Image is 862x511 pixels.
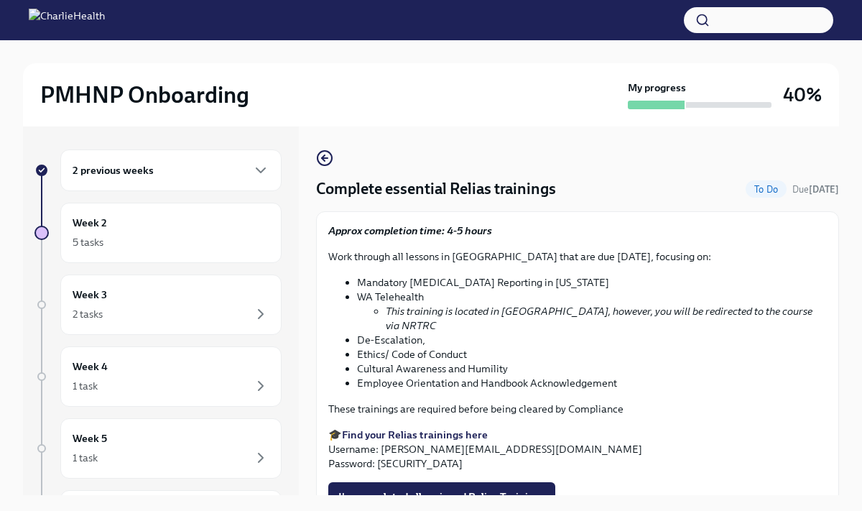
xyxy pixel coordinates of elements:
[357,290,827,333] li: WA Telehealth
[386,305,812,332] em: This training is located in [GEOGRAPHIC_DATA], however, you will be redirected to the course via ...
[792,184,839,195] span: Due
[357,333,827,347] li: De-Escalation,
[628,80,686,95] strong: My progress
[328,428,827,471] p: 🎓 Username: [PERSON_NAME][EMAIL_ADDRESS][DOMAIN_NAME] Password: [SECURITY_DATA]
[73,359,108,374] h6: Week 4
[34,418,282,479] a: Week 51 task
[40,80,249,109] h2: PMHNP Onboarding
[357,347,827,362] li: Ethics/ Code of Conduct
[29,9,105,32] img: CharlieHealth
[60,149,282,191] div: 2 previous weeks
[338,489,545,504] span: I've completed all assigned Relias Trainings
[357,275,827,290] li: Mandatory [MEDICAL_DATA] Reporting in [US_STATE]
[357,376,827,390] li: Employee Orientation and Handbook Acknowledgement
[73,451,98,465] div: 1 task
[73,379,98,393] div: 1 task
[328,482,555,511] button: I've completed all assigned Relias Trainings
[746,184,787,195] span: To Do
[783,82,822,108] h3: 40%
[809,184,839,195] strong: [DATE]
[73,235,103,249] div: 5 tasks
[34,346,282,407] a: Week 41 task
[328,402,827,416] p: These trainings are required before being cleared by Compliance
[342,428,488,441] a: Find your Relias trainings here
[73,431,107,446] h6: Week 5
[357,362,827,376] li: Cultural Awareness and Humility
[328,249,827,264] p: Work through all lessons in [GEOGRAPHIC_DATA] that are due [DATE], focusing on:
[73,162,154,178] h6: 2 previous weeks
[73,215,107,231] h6: Week 2
[73,307,103,321] div: 2 tasks
[73,287,107,303] h6: Week 3
[328,224,492,237] strong: Approx completion time: 4-5 hours
[34,275,282,335] a: Week 32 tasks
[316,178,556,200] h4: Complete essential Relias trainings
[792,183,839,196] span: September 20th, 2025 09:00
[34,203,282,263] a: Week 25 tasks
